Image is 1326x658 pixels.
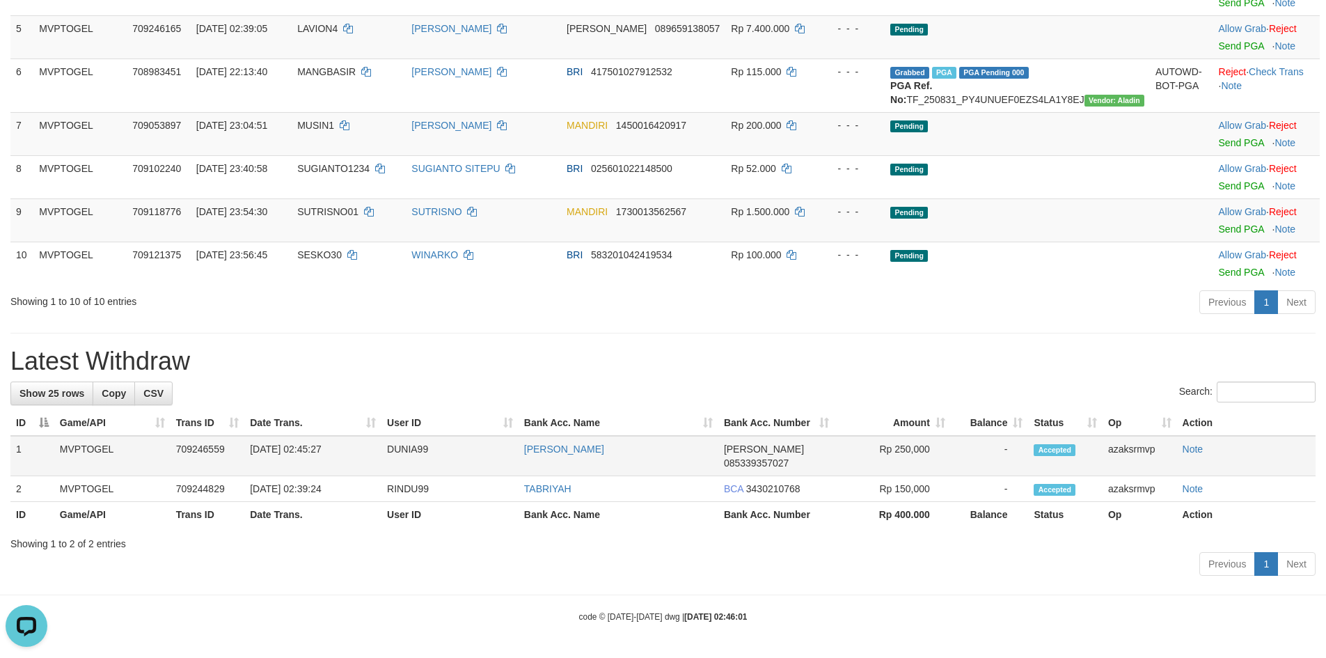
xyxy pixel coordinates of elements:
[890,120,928,132] span: Pending
[132,66,181,77] span: 708983451
[1183,444,1203,455] a: Note
[731,66,781,77] span: Rp 115.000
[524,483,571,494] a: TABRIYAH
[890,80,932,105] b: PGA Ref. No:
[1219,40,1264,52] a: Send PGA
[6,6,47,47] button: Open LiveChat chat widget
[1177,502,1316,528] th: Action
[1103,476,1177,502] td: azaksrmvp
[297,249,342,260] span: SESKO30
[823,248,879,262] div: - - -
[890,164,928,175] span: Pending
[835,476,951,502] td: Rp 150,000
[1221,80,1242,91] a: Note
[567,163,583,174] span: BRI
[1269,249,1297,260] a: Reject
[731,163,776,174] span: Rp 52.000
[33,198,127,242] td: MVPTOGEL
[890,207,928,219] span: Pending
[297,120,334,131] span: MUSIN1
[724,444,804,455] span: [PERSON_NAME]
[381,476,519,502] td: RINDU99
[1277,290,1316,314] a: Next
[951,436,1029,476] td: -
[54,502,171,528] th: Game/API
[567,66,583,77] span: BRI
[951,502,1029,528] th: Balance
[196,249,267,260] span: [DATE] 23:56:45
[171,502,245,528] th: Trans ID
[196,23,267,34] span: [DATE] 02:39:05
[1219,23,1266,34] a: Allow Grab
[1150,58,1213,112] td: AUTOWD-BOT-PGA
[10,155,33,198] td: 8
[132,23,181,34] span: 709246165
[33,112,127,155] td: MVPTOGEL
[1028,410,1103,436] th: Status: activate to sort column ascending
[196,206,267,217] span: [DATE] 23:54:30
[823,22,879,36] div: - - -
[10,436,54,476] td: 1
[731,23,789,34] span: Rp 7.400.000
[591,66,672,77] span: Copy 417501027912532 to clipboard
[1219,163,1266,174] a: Allow Grab
[411,23,491,34] a: [PERSON_NAME]
[196,163,267,174] span: [DATE] 23:40:58
[1219,23,1269,34] span: ·
[835,502,951,528] th: Rp 400.000
[297,163,370,174] span: SUGIANTO1234
[890,250,928,262] span: Pending
[616,206,686,217] span: Copy 1730013562567 to clipboard
[1213,15,1320,58] td: ·
[731,120,781,131] span: Rp 200.000
[171,436,245,476] td: 709246559
[10,242,33,285] td: 10
[1269,163,1297,174] a: Reject
[567,23,647,34] span: [PERSON_NAME]
[244,476,381,502] td: [DATE] 02:39:24
[244,436,381,476] td: [DATE] 02:45:27
[1183,483,1203,494] a: Note
[932,67,956,79] span: Marked by azaren
[196,120,267,131] span: [DATE] 23:04:51
[297,206,358,217] span: SUTRISNO01
[33,242,127,285] td: MVPTOGEL
[33,58,127,112] td: MVPTOGEL
[1028,502,1103,528] th: Status
[823,205,879,219] div: - - -
[567,249,583,260] span: BRI
[890,24,928,36] span: Pending
[579,612,748,622] small: code © [DATE]-[DATE] dwg |
[655,23,720,34] span: Copy 089659138057 to clipboard
[951,476,1029,502] td: -
[244,410,381,436] th: Date Trans.: activate to sort column ascending
[823,118,879,132] div: - - -
[1269,23,1297,34] a: Reject
[411,163,500,174] a: SUGIANTO SITEPU
[244,502,381,528] th: Date Trans.
[1277,552,1316,576] a: Next
[19,388,84,399] span: Show 25 rows
[567,206,608,217] span: MANDIRI
[1254,290,1278,314] a: 1
[411,120,491,131] a: [PERSON_NAME]
[1034,444,1075,456] span: Accepted
[1217,382,1316,402] input: Search:
[718,502,835,528] th: Bank Acc. Number
[519,410,718,436] th: Bank Acc. Name: activate to sort column ascending
[10,58,33,112] td: 6
[885,58,1150,112] td: TF_250831_PY4UNUEF0EZS4LA1Y8EJ
[1213,155,1320,198] td: ·
[1219,249,1266,260] a: Allow Grab
[297,66,356,77] span: MANGBASIR
[1219,120,1269,131] span: ·
[567,120,608,131] span: MANDIRI
[1084,95,1144,107] span: Vendor URL: https://payment4.1velocity.biz
[731,206,789,217] span: Rp 1.500.000
[10,476,54,502] td: 2
[132,206,181,217] span: 709118776
[1219,249,1269,260] span: ·
[1213,58,1320,112] td: · ·
[835,436,951,476] td: Rp 250,000
[10,289,542,308] div: Showing 1 to 10 of 10 entries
